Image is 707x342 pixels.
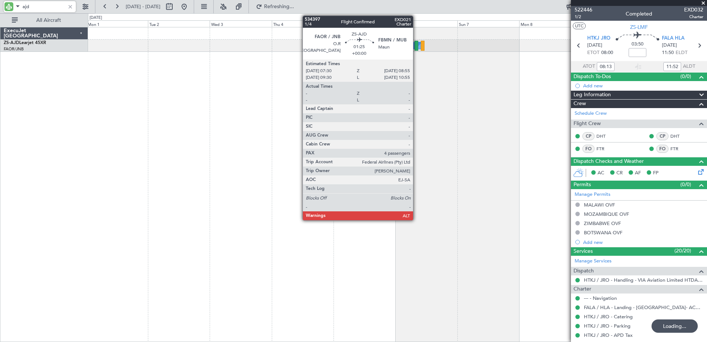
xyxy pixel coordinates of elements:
span: Crew [574,100,586,108]
div: ZIMBABWE OVF [584,220,621,227]
span: HTKJ JRO [587,35,610,42]
span: AC [598,170,604,177]
span: ALDT [683,63,695,70]
span: ETOT [587,49,599,57]
a: HTKJ / JRO - Handling - VIA Aviation Limited HTDA / DAR [584,277,703,283]
span: (0/0) [680,181,691,188]
span: Dispatch To-Dos [574,73,611,81]
span: 1/2 [575,14,592,20]
span: 522446 [575,6,592,14]
span: 08:00 [601,49,613,57]
div: CP [582,132,595,140]
a: HTKJ / JRO - Catering [584,313,633,320]
input: A/C (Reg. or Type) [23,1,65,12]
span: EXD032 [684,6,703,14]
a: --- - Navigation [584,295,617,301]
span: ATOT [583,63,595,70]
div: [DATE] [89,15,102,21]
div: MALAWI OVF [584,202,615,208]
span: (20/20) [674,247,691,255]
span: FALA HLA [662,35,684,42]
a: DHT [596,133,613,140]
span: Permits [574,181,591,189]
div: Wed 3 [210,20,271,27]
a: ZS-AJDLearjet 45XR [4,41,46,45]
div: Add new [583,83,703,89]
span: AF [635,170,641,177]
span: 03:50 [632,41,643,48]
span: (0/0) [680,73,691,80]
span: [DATE] [587,42,602,49]
div: A/C Booked [359,40,382,51]
a: Manage Services [575,258,612,265]
div: Sun 7 [457,20,519,27]
span: Refreshing... [264,4,295,9]
a: FTR [670,145,687,152]
div: BOTSWANA OVF [584,229,622,236]
div: Loading... [652,319,698,333]
button: All Aircraft [8,14,80,26]
span: Dispatch [574,267,594,275]
span: Charter [684,14,703,20]
input: --:-- [597,62,615,71]
span: All Aircraft [19,18,78,23]
span: ZS-LMF [630,23,648,31]
span: Dispatch Checks and Weather [574,157,644,166]
div: Sat 6 [396,20,457,27]
div: Tue 2 [148,20,210,27]
div: Completed [626,10,652,18]
span: FP [653,170,659,177]
div: Add new [583,239,703,245]
input: --:-- [663,62,681,71]
div: Mon 1 [86,20,148,27]
span: [DATE] - [DATE] [126,3,160,10]
span: ZS-AJD [4,41,19,45]
a: Schedule Crew [575,110,607,117]
span: [DATE] [662,42,677,49]
a: HTKJ / JRO - Parking [584,323,630,329]
div: Thu 4 [272,20,334,27]
a: DHT [670,133,687,140]
a: HTKJ / JRO - APD Tax [584,332,633,338]
a: FAOR/JNB [4,46,24,52]
div: Mon 8 [519,20,581,27]
button: Refreshing... [253,1,297,13]
span: 11:50 [662,49,674,57]
button: UTC [573,23,586,29]
div: MOZAMBIQUE OVF [584,211,629,217]
a: FALA / HLA - Landing - [GEOGRAPHIC_DATA]- ACC # 1800 [584,304,703,311]
span: ELDT [676,49,687,57]
span: Charter [574,285,591,294]
div: FO [582,145,595,153]
a: Manage Permits [575,191,610,198]
span: Flight Crew [574,120,601,128]
div: FO [656,145,669,153]
div: Fri 5 [334,20,395,27]
span: CR [616,170,623,177]
div: CP [656,132,669,140]
a: FTR [596,145,613,152]
span: Services [574,247,593,256]
span: Leg Information [574,91,611,99]
div: A/C Booked [323,40,346,51]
